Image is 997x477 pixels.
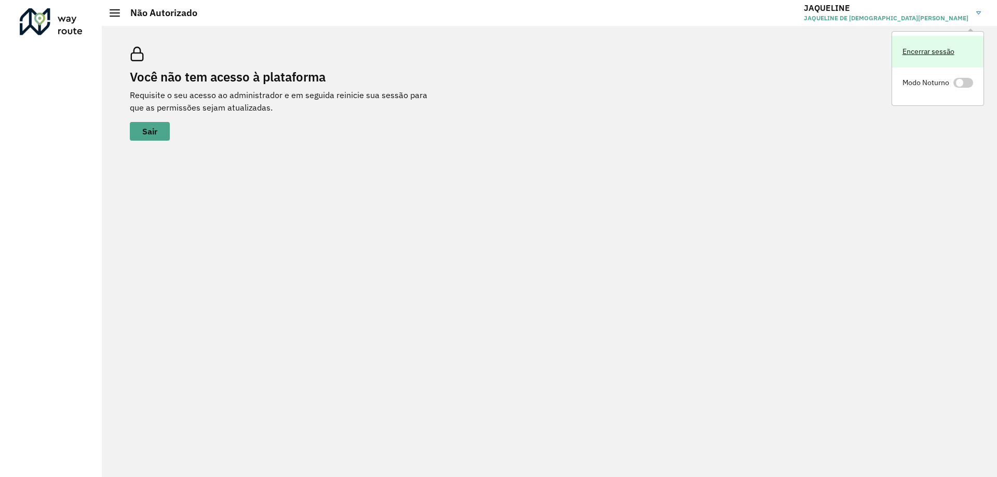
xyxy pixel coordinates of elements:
button: button [130,122,170,141]
span: Modo Noturno [902,77,949,88]
h2: Você não tem acesso à plataforma [130,70,441,85]
h2: Não Autorizado [120,7,197,19]
h3: JAQUELINE [804,3,968,13]
span: Sair [142,127,157,135]
p: Requisite o seu acesso ao administrador e em seguida reinicie sua sessão para que as permissões s... [130,89,441,114]
span: JAQUELINE DE [DEMOGRAPHIC_DATA][PERSON_NAME] [804,13,968,23]
a: Encerrar sessão [892,36,983,67]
